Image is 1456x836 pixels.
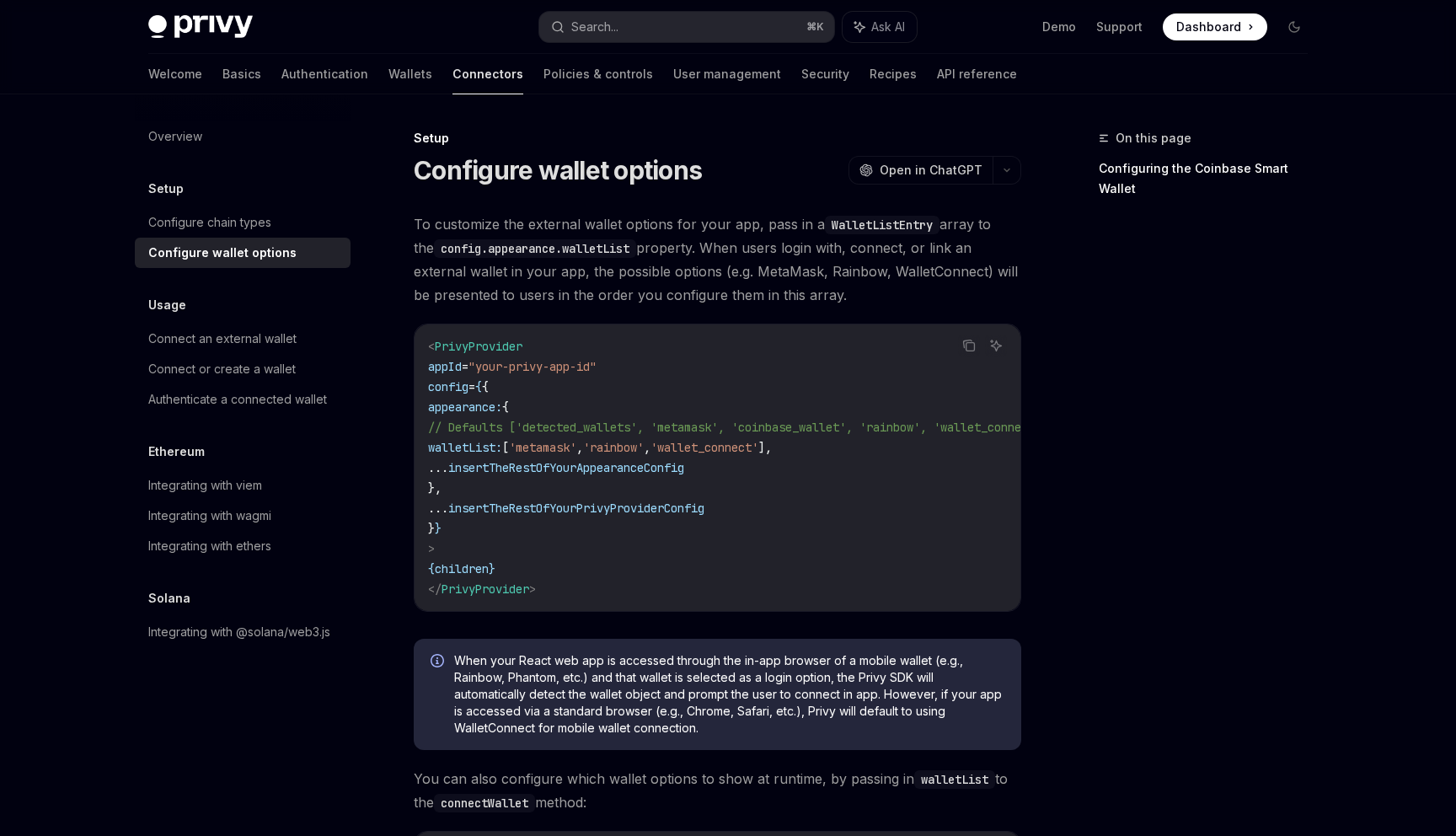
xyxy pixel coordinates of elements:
[583,440,644,455] span: 'rainbow'
[843,12,917,42] button: Ask AI
[758,440,772,455] span: ],
[1116,128,1191,148] span: On this page
[502,440,509,455] span: [
[135,384,351,415] a: Authenticate a connected wallet
[414,155,702,185] h1: Configure wallet options
[414,767,1021,814] span: You can also configure which wallet options to show at runtime, by passing in to the method:
[135,617,351,647] a: Integrating with @solana/web3.js
[475,379,482,394] span: {
[468,379,475,394] span: =
[806,20,824,34] span: ⌘ K
[435,521,442,536] span: }
[148,15,253,39] img: dark logo
[448,460,684,475] span: insertTheRestOfYourAppearanceConfig
[880,162,982,179] span: Open in ChatGPT
[148,212,271,233] div: Configure chain types
[571,17,618,37] div: Search...
[539,12,834,42] button: Search...⌘K
[428,501,448,516] span: ...
[673,54,781,94] a: User management
[529,581,536,597] span: >
[825,216,939,234] code: WalletListEntry
[448,501,704,516] span: insertTheRestOfYourPrivyProviderConfig
[870,54,917,94] a: Recipes
[135,354,351,384] a: Connect or create a wallet
[1042,19,1076,35] a: Demo
[543,54,653,94] a: Policies & controls
[468,359,597,374] span: "your-privy-app-id"
[428,460,448,475] span: ...
[135,238,351,268] a: Configure wallet options
[435,339,522,354] span: PrivyProvider
[148,389,327,410] div: Authenticate a connected wallet
[431,654,447,671] svg: Info
[1176,19,1241,35] span: Dashboard
[135,324,351,354] a: Connect an external wallet
[434,239,636,258] code: config.appearance.walletList
[442,581,529,597] span: PrivyProvider
[148,329,297,349] div: Connect an external wallet
[848,156,993,185] button: Open in ChatGPT
[434,794,535,812] code: connectWallet
[148,126,202,147] div: Overview
[1099,155,1321,202] a: Configuring the Coinbase Smart Wallet
[428,521,435,536] span: }
[428,440,502,455] span: walletList:
[414,130,1021,147] div: Setup
[576,440,583,455] span: ,
[388,54,432,94] a: Wallets
[644,440,650,455] span: ,
[428,339,435,354] span: <
[428,581,442,597] span: </
[135,207,351,238] a: Configure chain types
[428,561,435,576] span: {
[135,121,351,152] a: Overview
[462,359,468,374] span: =
[148,295,186,315] h5: Usage
[937,54,1017,94] a: API reference
[435,561,489,576] span: children
[509,440,576,455] span: 'metamask'
[148,54,202,94] a: Welcome
[148,179,184,199] h5: Setup
[801,54,849,94] a: Security
[148,622,330,642] div: Integrating with @solana/web3.js
[148,243,297,263] div: Configure wallet options
[428,420,1048,435] span: // Defaults ['detected_wallets', 'metamask', 'coinbase_wallet', 'rainbow', 'wallet_connect']
[281,54,368,94] a: Authentication
[148,442,205,462] h5: Ethereum
[148,536,271,556] div: Integrating with ethers
[148,588,190,608] h5: Solana
[914,770,995,789] code: walletList
[222,54,261,94] a: Basics
[502,399,509,415] span: {
[1281,13,1308,40] button: Toggle dark mode
[482,379,489,394] span: {
[428,359,462,374] span: appId
[148,506,271,526] div: Integrating with wagmi
[452,54,523,94] a: Connectors
[1163,13,1267,40] a: Dashboard
[454,652,1004,737] span: When your React web app is accessed through the in-app browser of a mobile wallet (e.g., Rainbow,...
[871,19,905,35] span: Ask AI
[414,212,1021,307] span: To customize the external wallet options for your app, pass in a array to the property. When user...
[428,541,435,556] span: >
[428,399,502,415] span: appearance:
[985,335,1007,356] button: Ask AI
[148,359,296,379] div: Connect or create a wallet
[650,440,758,455] span: 'wallet_connect'
[1096,19,1143,35] a: Support
[135,531,351,561] a: Integrating with ethers
[135,501,351,531] a: Integrating with wagmi
[135,470,351,501] a: Integrating with viem
[489,561,495,576] span: }
[428,480,442,496] span: },
[148,475,262,496] div: Integrating with viem
[958,335,980,356] button: Copy the contents from the code block
[428,379,468,394] span: config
